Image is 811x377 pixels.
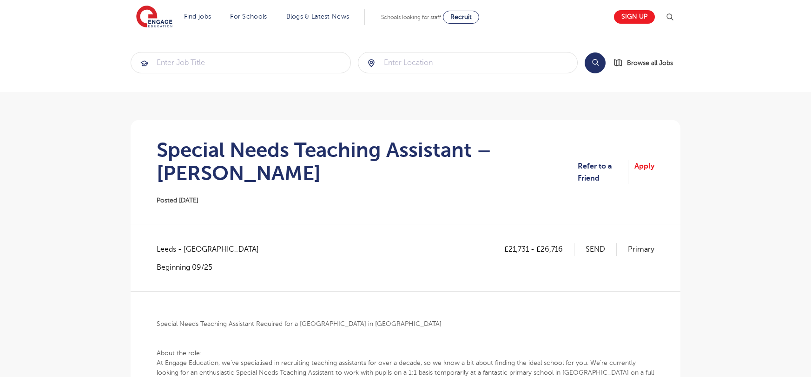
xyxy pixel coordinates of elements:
a: Sign up [614,10,655,24]
p: Beginning 09/25 [157,262,268,273]
p: £21,731 - £26,716 [504,243,574,255]
span: Recruit [450,13,472,20]
input: Submit [131,52,350,73]
a: For Schools [230,13,267,20]
p: SEND [586,243,617,255]
b: About the role: [157,350,202,357]
div: Submit [358,52,578,73]
span: Schools looking for staff [381,14,441,20]
h1: Special Needs Teaching Assistant – [PERSON_NAME] [157,138,578,185]
input: Submit [358,52,578,73]
a: Blogs & Latest News [286,13,349,20]
a: Refer to a Friend [578,160,628,185]
a: Apply [634,160,654,185]
div: Submit [131,52,351,73]
button: Search [585,52,606,73]
span: Browse all Jobs [627,58,673,68]
a: Recruit [443,11,479,24]
span: Leeds - [GEOGRAPHIC_DATA] [157,243,268,255]
span: Posted [DATE] [157,197,198,204]
a: Find jobs [184,13,211,20]
b: Special Needs Teaching Assistant Required for a [GEOGRAPHIC_DATA] in [GEOGRAPHIC_DATA] [157,320,442,327]
p: Primary [628,243,654,255]
a: Browse all Jobs [613,58,680,68]
img: Engage Education [136,6,172,29]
